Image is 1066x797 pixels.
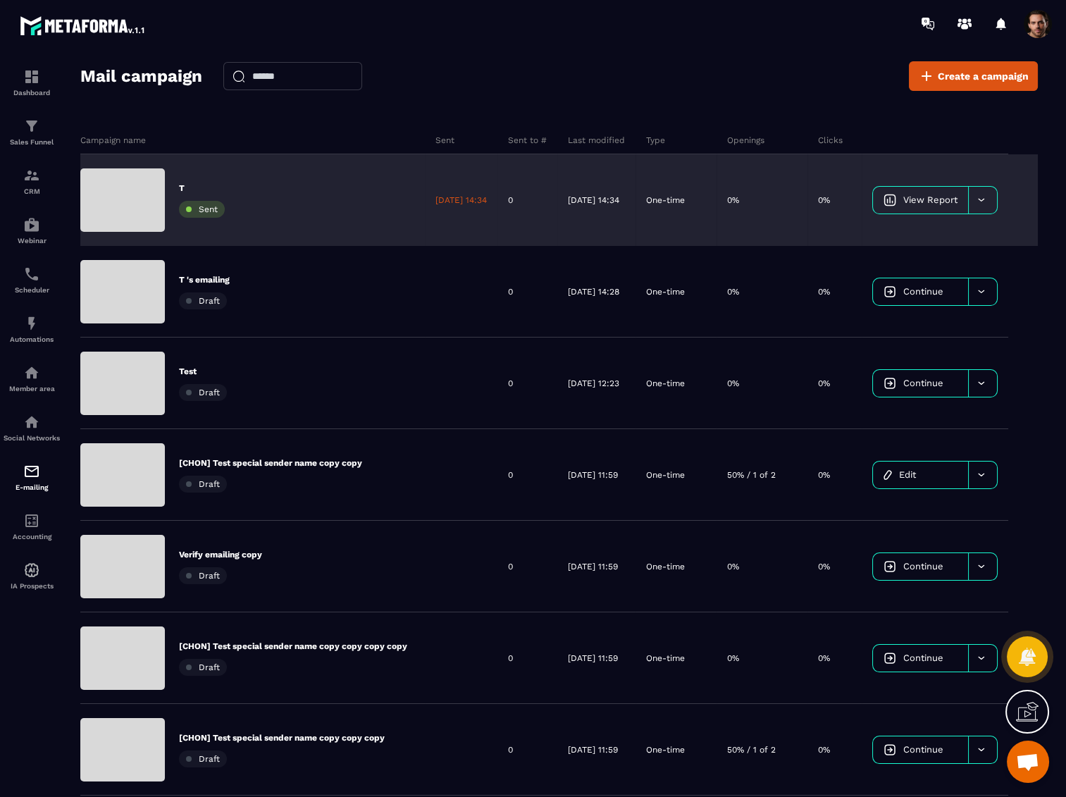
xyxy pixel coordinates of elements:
p: Accounting [4,533,60,540]
img: accountant [23,512,40,529]
p: One-time [646,653,685,664]
p: T [179,183,225,194]
span: Draft [199,388,220,397]
a: social-networksocial-networkSocial Networks [4,403,60,452]
img: automations [23,315,40,332]
img: icon [884,470,892,480]
p: 0% [818,744,830,755]
img: automations [23,562,40,579]
p: 0 [508,469,513,481]
p: IA Prospects [4,582,60,590]
p: T 's emailing [179,274,230,285]
p: Sent [435,135,454,146]
p: Type [646,135,665,146]
span: Draft [199,479,220,489]
span: Draft [199,754,220,764]
span: Edit [899,469,916,480]
p: 0% [818,378,830,389]
p: Dashboard [4,89,60,97]
p: 0 [508,286,513,297]
p: 0% [727,653,739,664]
p: Member area [4,385,60,393]
span: Draft [199,296,220,306]
p: One-time [646,469,685,481]
p: 50% / 1 of 2 [727,744,776,755]
p: Clicks [818,135,843,146]
p: 0% [818,469,830,481]
p: 0% [818,561,830,572]
img: icon [884,377,896,390]
a: automationsautomationsMember area [4,354,60,403]
p: CRM [4,187,60,195]
p: 0% [818,653,830,664]
p: Social Networks [4,434,60,442]
h2: Mail campaign [80,62,202,90]
img: icon [884,285,896,298]
p: Last modified [568,135,625,146]
p: [DATE] 11:59 [568,744,618,755]
img: formation [23,118,40,135]
img: formation [23,167,40,184]
img: email [23,463,40,480]
a: formationformationDashboard [4,58,60,107]
a: Continue [873,553,968,580]
p: [CHON] Test special sender name copy copy copy [179,732,385,743]
a: Create a campaign [909,61,1038,91]
span: Sent [199,204,218,214]
p: One-time [646,561,685,572]
span: Create a campaign [938,69,1029,83]
p: Scheduler [4,286,60,294]
p: 0% [727,194,739,206]
a: schedulerschedulerScheduler [4,255,60,304]
p: Test [179,366,227,377]
p: [DATE] 11:59 [568,561,618,572]
p: 0% [727,561,739,572]
p: Automations [4,335,60,343]
a: automationsautomationsWebinar [4,206,60,255]
img: automations [23,364,40,381]
p: Webinar [4,237,60,245]
p: 0 [508,653,513,664]
p: One-time [646,194,685,206]
p: 0% [727,378,739,389]
img: icon [884,194,896,206]
a: View Report [873,187,968,214]
p: One-time [646,744,685,755]
p: Sent to # [508,135,547,146]
p: [DATE] 11:59 [568,469,618,481]
span: Draft [199,571,220,581]
img: logo [20,13,147,38]
p: Campaign name [80,135,146,146]
p: 0 [508,378,513,389]
span: Continue [903,744,943,755]
img: automations [23,216,40,233]
p: 50% / 1 of 2 [727,469,776,481]
a: Mở cuộc trò chuyện [1007,741,1049,783]
a: Edit [873,462,968,488]
span: Continue [903,653,943,663]
p: 0% [818,286,830,297]
p: [DATE] 14:34 [435,194,487,206]
p: Openings [727,135,764,146]
p: [CHON] Test special sender name copy copy [179,457,362,469]
p: 0 [508,744,513,755]
a: accountantaccountantAccounting [4,502,60,551]
a: Continue [873,278,968,305]
span: Continue [903,378,943,388]
a: formationformationSales Funnel [4,107,60,156]
p: 0% [818,194,830,206]
a: Continue [873,736,968,763]
img: formation [23,68,40,85]
a: automationsautomationsAutomations [4,304,60,354]
p: [DATE] 14:34 [568,194,619,206]
a: Continue [873,370,968,397]
img: icon [884,743,896,756]
img: social-network [23,414,40,431]
a: formationformationCRM [4,156,60,206]
a: emailemailE-mailing [4,452,60,502]
p: E-mailing [4,483,60,491]
p: 0% [727,286,739,297]
a: Continue [873,645,968,672]
p: Sales Funnel [4,138,60,146]
p: 0 [508,561,513,572]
